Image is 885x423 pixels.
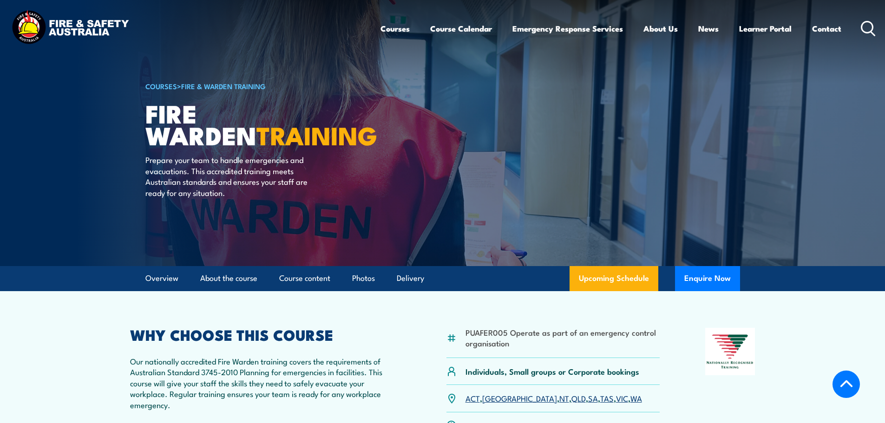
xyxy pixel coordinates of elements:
a: COURSES [145,81,177,91]
a: ACT [465,392,480,403]
p: Individuals, Small groups or Corporate bookings [465,366,639,377]
a: Photos [352,266,375,291]
a: [GEOGRAPHIC_DATA] [482,392,557,403]
a: News [698,16,719,41]
a: About the course [200,266,257,291]
a: NT [559,392,569,403]
a: Learner Portal [739,16,792,41]
img: Nationally Recognised Training logo. [705,328,755,375]
h6: > [145,80,375,91]
a: Upcoming Schedule [570,266,658,291]
a: Contact [812,16,841,41]
a: QLD [571,392,586,403]
h2: WHY CHOOSE THIS COURSE [130,328,401,341]
a: Overview [145,266,178,291]
p: Our nationally accredited Fire Warden training covers the requirements of Australian Standard 374... [130,356,401,410]
h1: Fire Warden [145,102,375,145]
a: TAS [600,392,614,403]
a: Fire & Warden Training [181,81,266,91]
a: Course Calendar [430,16,492,41]
a: SA [588,392,598,403]
p: Prepare your team to handle emergencies and evacuations. This accredited training meets Australia... [145,154,315,198]
p: , , , , , , , [465,393,642,403]
a: Courses [380,16,410,41]
a: Course content [279,266,330,291]
a: VIC [616,392,628,403]
strong: TRAINING [256,115,377,154]
a: Emergency Response Services [512,16,623,41]
a: WA [630,392,642,403]
a: About Us [643,16,678,41]
a: Delivery [397,266,424,291]
li: PUAFER005 Operate as part of an emergency control organisation [465,327,660,349]
button: Enquire Now [675,266,740,291]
